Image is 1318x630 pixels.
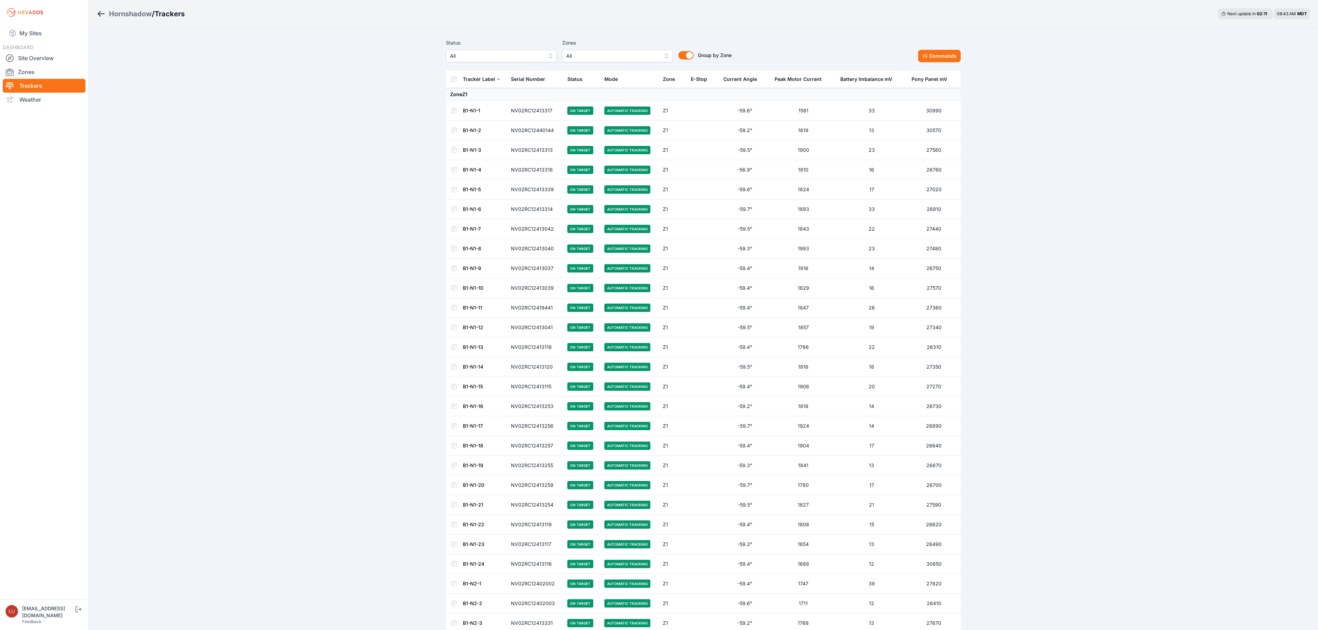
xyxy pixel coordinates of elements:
button: Zone [663,71,680,87]
span: On Target [567,323,593,332]
td: NV02RC12419441 [507,298,563,318]
span: On Target [567,225,593,233]
a: B1-N2-2 [463,600,482,606]
span: On Target [567,363,593,371]
td: NV02RC12413258 [507,475,563,495]
td: Z1 [659,318,687,337]
td: Zone Z1 [446,88,961,101]
td: Z1 [659,180,687,200]
td: -59.4° [719,259,770,278]
span: Automatic Tracking [604,580,650,588]
td: -59.5° [719,219,770,239]
td: NV02RC12413118 [507,337,563,357]
td: -59.2° [719,121,770,140]
td: 14 [836,416,907,436]
td: -59.4° [719,574,770,594]
button: Mode [604,71,623,87]
span: Automatic Tracking [604,166,650,174]
td: 26810 [907,200,961,219]
a: B1-N1-8 [463,245,481,251]
span: On Target [567,244,593,253]
span: On Target [567,580,593,588]
td: 26870 [907,456,961,475]
a: Zones [3,65,85,79]
td: NV02RC12413116 [507,554,563,574]
span: Automatic Tracking [604,284,650,292]
td: NV02RC12413314 [507,200,563,219]
span: On Target [567,619,593,627]
td: 27580 [907,140,961,160]
td: 1827 [770,495,836,515]
span: Automatic Tracking [604,402,650,410]
td: 1843 [770,219,836,239]
td: NV02RC12413254 [507,495,563,515]
td: Z1 [659,160,687,180]
span: Automatic Tracking [604,146,650,154]
span: Automatic Tracking [604,599,650,608]
td: Z1 [659,259,687,278]
td: NV02RC12413339 [507,180,563,200]
td: 26640 [907,436,961,456]
button: Battery Imbalance mV [840,71,898,87]
span: On Target [567,442,593,450]
td: NV02RC12440144 [507,121,563,140]
a: B1-N1-20 [463,482,484,488]
td: 27590 [907,495,961,515]
span: On Target [567,146,593,154]
a: B1-N1-13 [463,344,483,350]
span: Automatic Tracking [604,560,650,568]
td: -59.3° [719,535,770,554]
nav: Breadcrumb [97,5,185,23]
span: Automatic Tracking [604,264,650,272]
h3: Trackers [155,9,185,19]
div: Hornshadow [109,9,152,19]
span: On Target [567,185,593,194]
a: B1-N1-1 [463,108,480,113]
a: B1-N1-14 [463,364,483,370]
td: 27020 [907,180,961,200]
td: -59.3° [719,456,770,475]
td: 1829 [770,278,836,298]
td: 1619 [770,121,836,140]
a: Site Overview [3,51,85,65]
td: Z1 [659,219,687,239]
span: On Target [567,560,593,568]
a: B1-N1-12 [463,324,483,330]
div: E-Stop [691,76,707,83]
span: On Target [567,166,593,174]
span: Automatic Tracking [604,442,650,450]
span: Automatic Tracking [604,619,650,627]
td: -59.4° [719,278,770,298]
span: Next update in [1227,11,1256,16]
td: 1581 [770,101,836,121]
a: B1-N1-4 [463,167,481,173]
td: 27570 [907,278,961,298]
td: 22 [836,337,907,357]
td: 23 [836,140,907,160]
button: E-Stop [691,71,713,87]
a: Weather [3,93,85,106]
td: NV02RC12413256 [507,416,563,436]
td: 27270 [907,377,961,397]
td: -59.7° [719,475,770,495]
span: On Target [567,382,593,391]
td: 1747 [770,574,836,594]
a: B1-N1-24 [463,561,484,567]
span: On Target [567,205,593,213]
td: 1904 [770,436,836,456]
td: 21 [836,495,907,515]
td: Z1 [659,554,687,574]
td: 26410 [907,594,961,613]
div: Pony Panel mV [912,76,947,83]
span: Automatic Tracking [604,461,650,470]
td: 26 [836,298,907,318]
span: DASHBOARD [3,44,33,50]
label: Status [446,39,557,47]
button: Peak Motor Current [775,71,827,87]
td: 1908 [770,377,836,397]
td: 39 [836,574,907,594]
td: 16 [836,160,907,180]
div: Zone [663,76,675,83]
span: 08:43 AM [1277,11,1296,16]
a: B1-N1-19 [463,462,483,468]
